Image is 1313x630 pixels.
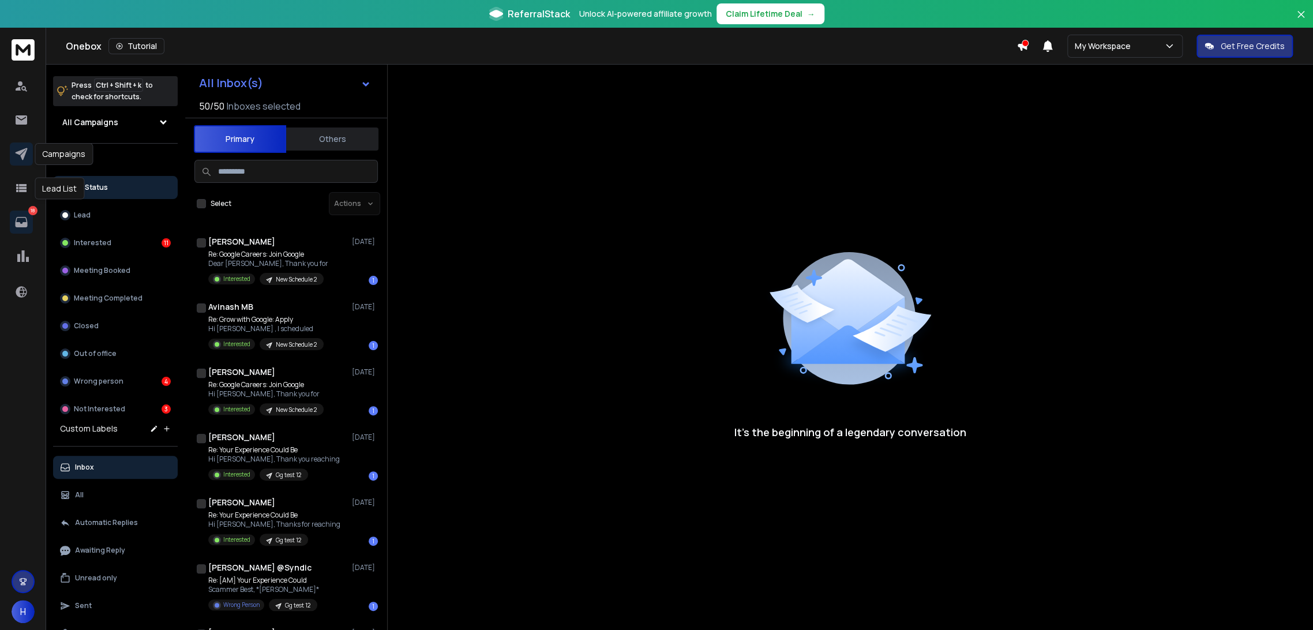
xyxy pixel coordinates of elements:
[223,535,250,544] p: Interested
[208,455,340,464] p: Hi [PERSON_NAME], Thank you reaching
[53,314,178,337] button: Closed
[734,424,966,440] p: It’s the beginning of a legendary conversation
[352,367,378,377] p: [DATE]
[223,470,250,479] p: Interested
[74,211,91,220] p: Lead
[285,601,310,610] p: Gg test 12
[53,397,178,421] button: Not Interested3
[223,601,260,609] p: Wrong Person
[208,520,340,529] p: Hi [PERSON_NAME], Thanks for reaching
[62,117,118,128] h1: All Campaigns
[276,471,301,479] p: Gg test 12
[1293,7,1308,35] button: Close banner
[74,238,111,247] p: Interested
[12,600,35,623] button: H
[74,294,142,303] p: Meeting Completed
[53,483,178,507] button: All
[1221,40,1285,52] p: Get Free Credits
[94,78,143,92] span: Ctrl + Shift + k
[208,236,275,247] h1: [PERSON_NAME]
[208,315,324,324] p: Re: Grow with Google: Apply
[208,380,324,389] p: Re: Google Careers: Join Google
[208,432,275,443] h1: [PERSON_NAME]
[276,340,317,349] p: New Schedule 2
[108,38,164,54] button: Tutorial
[208,324,324,333] p: Hi [PERSON_NAME] , I scheduled
[53,511,178,534] button: Automatic Replies
[276,275,317,284] p: New Schedule 2
[208,497,275,508] h1: [PERSON_NAME]
[352,433,378,442] p: [DATE]
[579,8,712,20] p: Unlock AI-powered affiliate growth
[10,211,33,234] a: 18
[369,537,378,546] div: 1
[223,340,250,348] p: Interested
[508,7,570,21] span: ReferralStack
[53,567,178,590] button: Unread only
[286,126,378,152] button: Others
[53,259,178,282] button: Meeting Booked
[208,562,312,573] h1: [PERSON_NAME] @Syndic
[716,3,824,24] button: Claim Lifetime Deal→
[74,321,99,331] p: Closed
[53,287,178,310] button: Meeting Completed
[352,498,378,507] p: [DATE]
[352,302,378,312] p: [DATE]
[162,238,171,247] div: 11
[199,99,224,113] span: 50 / 50
[369,602,378,611] div: 1
[75,573,117,583] p: Unread only
[208,389,324,399] p: Hi [PERSON_NAME], Thank you for
[60,423,118,434] h3: Custom Labels
[276,536,301,545] p: Gg test 12
[208,250,328,259] p: Re: Google Careers: Join Google
[53,231,178,254] button: Interested11
[53,342,178,365] button: Out of office
[208,259,328,268] p: Dear [PERSON_NAME], Thank you for
[190,72,380,95] button: All Inbox(s)
[352,237,378,246] p: [DATE]
[75,183,108,192] p: All Status
[66,38,1016,54] div: Onebox
[211,199,231,208] label: Select
[53,370,178,393] button: Wrong person4
[74,377,123,386] p: Wrong person
[199,77,263,89] h1: All Inbox(s)
[74,266,130,275] p: Meeting Booked
[807,8,815,20] span: →
[369,471,378,481] div: 1
[28,206,37,215] p: 18
[1075,40,1135,52] p: My Workspace
[53,176,178,199] button: All Status
[75,601,92,610] p: Sent
[223,275,250,283] p: Interested
[35,143,93,165] div: Campaigns
[227,99,301,113] h3: Inboxes selected
[223,405,250,414] p: Interested
[162,377,171,386] div: 4
[276,406,317,414] p: New Schedule 2
[35,178,84,200] div: Lead List
[53,111,178,134] button: All Campaigns
[53,594,178,617] button: Sent
[369,276,378,285] div: 1
[194,125,286,153] button: Primary
[75,546,125,555] p: Awaiting Reply
[1196,35,1293,58] button: Get Free Credits
[208,301,253,313] h1: Avinash MB
[53,153,178,169] h3: Filters
[208,445,340,455] p: Re: Your Experience Could Be
[369,341,378,350] div: 1
[208,366,275,378] h1: [PERSON_NAME]
[75,463,94,472] p: Inbox
[74,404,125,414] p: Not Interested
[74,349,117,358] p: Out of office
[53,539,178,562] button: Awaiting Reply
[208,576,319,585] p: Re: [AM] Your Experience Could
[162,404,171,414] div: 3
[75,490,84,500] p: All
[53,456,178,479] button: Inbox
[75,518,138,527] p: Automatic Replies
